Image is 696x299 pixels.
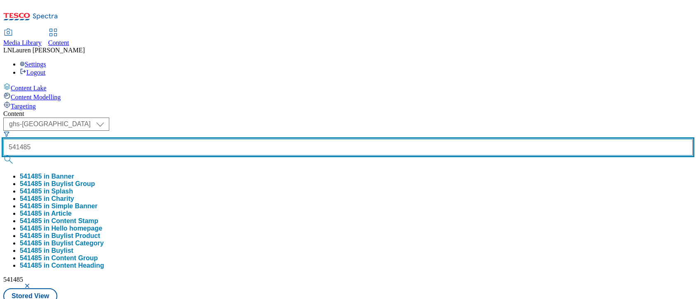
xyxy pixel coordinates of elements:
button: 541485 in Hello homepage [20,225,102,232]
div: Content [3,110,693,118]
span: Buylist Category [52,240,104,247]
a: Settings [20,61,46,68]
span: Lauren [PERSON_NAME] [12,47,85,54]
button: 541485 in Buylist Product [20,232,100,240]
a: Content [48,29,69,47]
button: 541485 in Article [20,210,72,217]
input: Search [3,139,693,155]
span: Buylist Product [52,232,100,239]
span: 541485 [3,276,23,283]
span: Targeting [11,103,36,110]
a: Media Library [3,29,42,47]
span: Media Library [3,39,42,46]
button: 541485 in Buylist [20,247,73,254]
button: 541485 in Charity [20,195,74,202]
button: 541485 in Buylist Category [20,240,104,247]
a: Targeting [3,101,693,110]
button: 541485 in Splash [20,188,73,195]
span: Content Lake [11,85,47,92]
a: Content Lake [3,83,693,92]
a: Content Modelling [3,92,693,101]
div: 541485 in [20,210,72,217]
a: Logout [20,69,45,76]
span: LN [3,47,12,54]
span: Article [51,210,72,217]
button: 541485 in Content Group [20,254,98,262]
span: Buylist [52,247,73,254]
div: 541485 in [20,240,104,247]
div: 541485 in [20,247,73,254]
span: Content Modelling [11,94,61,101]
span: Charity [52,195,74,202]
span: Content [48,39,69,46]
button: 541485 in Simple Banner [20,202,98,210]
div: 541485 in [20,195,74,202]
button: 541485 in Buylist Group [20,180,95,188]
button: 541485 in Banner [20,173,74,180]
svg: Search Filters [3,131,10,137]
button: 541485 in Content Heading [20,262,104,269]
div: 541485 in [20,232,100,240]
button: 541485 in Content Stamp [20,217,98,225]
